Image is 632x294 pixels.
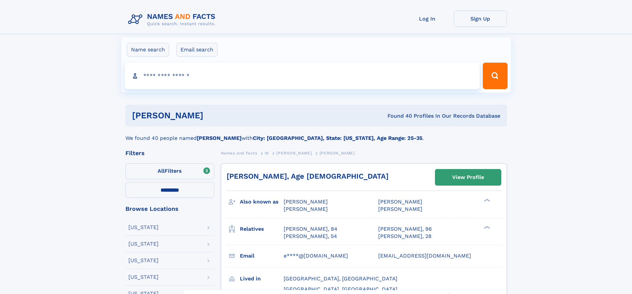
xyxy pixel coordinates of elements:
[454,11,507,27] a: Sign Up
[482,225,490,229] div: ❯
[128,225,159,230] div: [US_STATE]
[125,206,214,212] div: Browse Locations
[378,206,422,212] span: [PERSON_NAME]
[128,258,159,263] div: [US_STATE]
[176,43,218,57] label: Email search
[295,112,500,120] div: Found 40 Profiles In Our Records Database
[125,163,214,179] label: Filters
[276,151,312,155] span: [PERSON_NAME]
[284,199,328,205] span: [PERSON_NAME]
[378,233,432,240] a: [PERSON_NAME], 28
[253,135,422,141] b: City: [GEOGRAPHIC_DATA], State: [US_STATE], Age Range: 25-35
[378,225,432,233] a: [PERSON_NAME], 96
[197,135,242,141] b: [PERSON_NAME]
[265,151,269,155] span: W
[128,241,159,247] div: [US_STATE]
[284,275,397,282] span: [GEOGRAPHIC_DATA], [GEOGRAPHIC_DATA]
[125,150,214,156] div: Filters
[240,223,284,235] h3: Relatives
[128,274,159,280] div: [US_STATE]
[132,111,296,120] h1: [PERSON_NAME]
[265,149,269,157] a: W
[240,196,284,207] h3: Also known as
[284,225,337,233] a: [PERSON_NAME], 84
[319,151,355,155] span: [PERSON_NAME]
[240,250,284,262] h3: Email
[227,172,388,180] a: [PERSON_NAME], Age [DEMOGRAPHIC_DATA]
[378,253,471,259] span: [EMAIL_ADDRESS][DOMAIN_NAME]
[284,206,328,212] span: [PERSON_NAME]
[127,43,169,57] label: Name search
[435,169,501,185] a: View Profile
[125,11,221,29] img: Logo Names and Facts
[452,170,484,185] div: View Profile
[158,168,165,174] span: All
[482,198,490,203] div: ❯
[240,273,284,284] h3: Lived in
[284,233,337,240] a: [PERSON_NAME], 54
[284,286,397,292] span: [GEOGRAPHIC_DATA], [GEOGRAPHIC_DATA]
[125,63,480,89] input: search input
[125,126,507,142] div: We found 40 people named with .
[378,199,422,205] span: [PERSON_NAME]
[401,11,454,27] a: Log In
[483,63,507,89] button: Search Button
[221,149,257,157] a: Names and Facts
[276,149,312,157] a: [PERSON_NAME]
